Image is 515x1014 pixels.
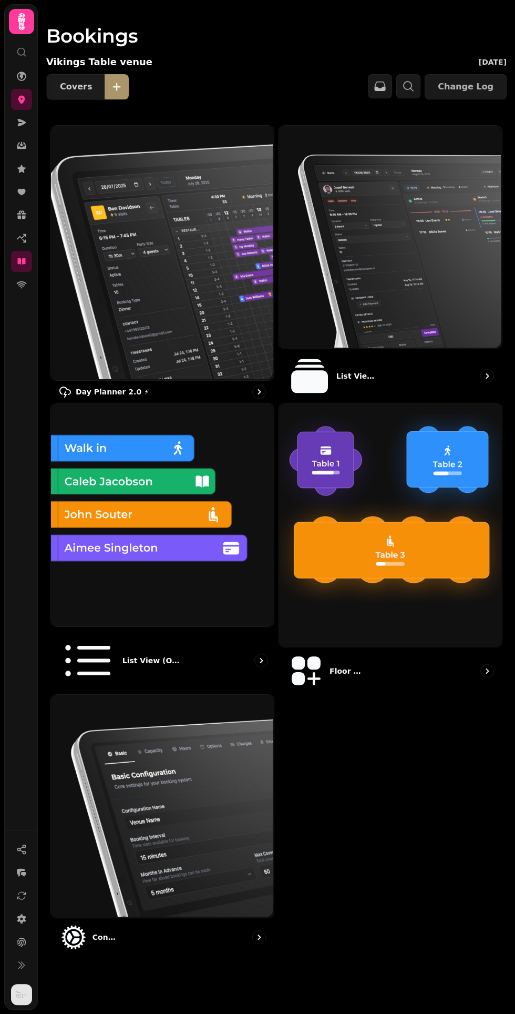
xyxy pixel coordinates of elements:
button: Covers [47,74,105,99]
button: User avatar [9,984,34,1005]
span: Change Log [438,83,493,91]
img: List View 2.0 ⚡ (New) [278,125,501,348]
p: Covers [60,83,92,91]
p: List view (Old - going soon) [122,655,180,666]
img: Configuration [50,694,273,917]
img: List view (Old - going soon) [50,402,273,625]
svg: go to [256,655,266,666]
a: Day Planner 2.0 ⚡Day Planner 2.0 ⚡ [50,125,274,399]
img: User avatar [11,984,32,1005]
p: List View 2.0 ⚡ (New) [336,371,379,381]
a: ConfigurationConfiguration [50,694,274,952]
a: Floor Plans (beta)Floor Plans (beta) [279,403,502,691]
a: List View 2.0 ⚡ (New)List View 2.0 ⚡ (New) [279,125,502,399]
p: Day Planner 2.0 ⚡ [76,387,149,397]
svg: go to [254,932,264,942]
a: List view (Old - going soon)List view (Old - going soon) [50,403,274,691]
p: Floor Plans (beta) [329,666,366,676]
p: Vikings Table venue [46,55,152,69]
svg: go to [254,387,264,397]
img: Day Planner 2.0 ⚡ [50,125,273,379]
p: [DATE] [479,57,507,67]
button: Change Log [425,74,507,99]
svg: go to [482,666,492,676]
p: Configuration [92,932,120,942]
img: Floor Plans (beta) [278,402,501,646]
svg: go to [482,371,492,381]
